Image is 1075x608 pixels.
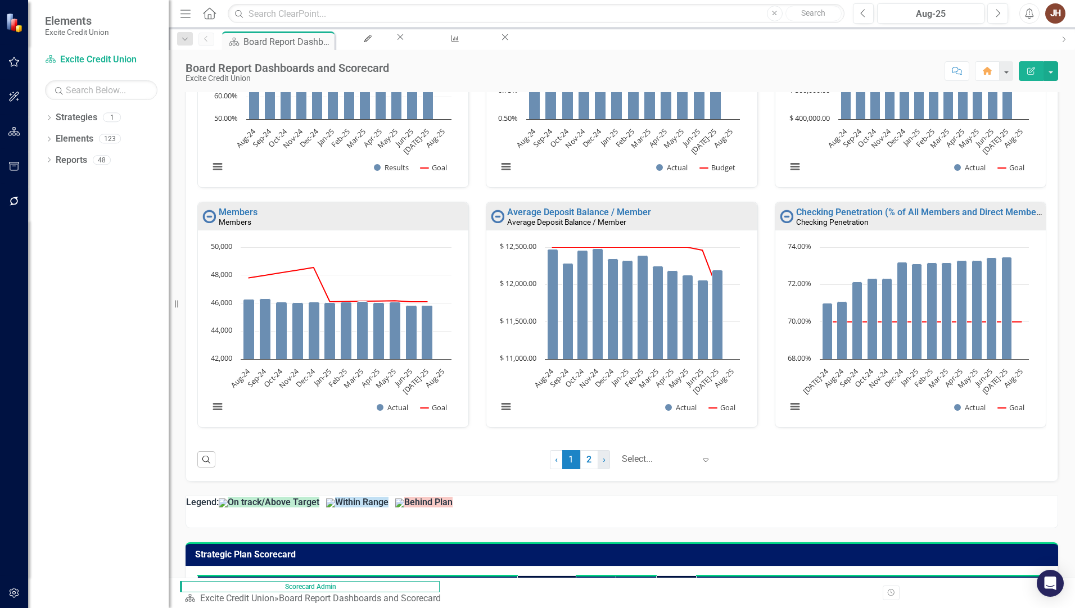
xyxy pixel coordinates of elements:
[500,353,536,363] text: $ 11,000.00
[956,126,981,151] text: May-25
[507,217,626,226] small: Average Deposit Balance / Member
[45,80,157,100] input: Search Below...
[186,62,389,74] div: Board Report Dashboards and Scorecard
[1001,366,1024,390] text: Aug-25
[613,126,636,149] text: Feb-25
[279,593,441,604] div: Board Report Dashboards and Scorecard
[787,159,803,175] button: View chart menu, Chart
[261,366,284,389] text: Oct-24
[324,302,336,359] path: Jan-25, 46,053. Actual.
[712,270,723,359] path: Jul-25, 12,197. Actual.
[492,242,751,424] div: Chart. Highcharts interactive chart.
[780,210,793,223] img: No Information
[341,302,352,359] path: Feb-25, 46,088. Actual.
[785,6,842,21] button: Search
[781,2,1035,184] svg: Interactive chart
[882,366,905,389] text: Dec-24
[421,402,447,412] button: Show Goal
[228,366,252,389] text: Aug-24
[869,126,893,151] text: Nov-24
[406,305,417,359] path: Jun-25, 45,820. Actual.
[344,126,368,150] text: Mar-25
[781,242,1035,424] svg: Interactive chart
[662,126,686,151] text: May-25
[897,366,920,389] text: Jan-25
[927,262,937,359] path: Feb-25, 73.18. Actual.
[796,217,869,226] small: Checking Penetration
[1037,570,1064,597] div: Open Intercom Messenger
[200,593,274,604] a: Excite Credit Union
[548,249,558,359] path: Aug-24, 12,475. Actual.
[309,302,320,359] path: Dec-24, 46,083. Actual.
[897,262,907,359] path: Dec-24, 73.2. Actual.
[598,126,620,149] text: Jan-25
[492,2,751,184] div: Chart. Highcharts interactive chart.
[855,126,878,149] text: Oct-24
[622,260,633,359] path: Jan-25, 12,323. Actual.
[912,366,935,389] text: Feb-25
[998,162,1024,173] button: Show Goal
[577,366,601,390] text: Nov-24
[276,302,287,359] path: Oct-24, 46,070. Actual.
[326,366,349,389] text: Feb-25
[375,126,399,151] text: May-25
[391,366,414,389] text: Jun-25
[900,126,922,149] text: Jan-25
[219,217,251,226] small: Members
[416,42,489,56] div: Credit Card Penetration
[603,454,606,465] span: ›
[545,70,557,120] path: Sep-24, 0.94. Actual.
[927,126,951,150] text: Mar-25
[342,366,365,390] text: Mar-25
[877,3,984,24] button: Aug-25
[563,126,588,151] text: Nov-24
[972,260,982,359] path: May-25, 73.3. Actual.
[211,269,232,279] text: 48,000
[214,90,238,101] text: 60.00%
[825,319,1023,324] g: Goal, series 2 of 2. Line with 14 data points.
[973,126,995,149] text: Jun-25
[195,550,1053,560] h3: Strategic Plan Scorecard
[99,134,121,144] div: 123
[186,74,389,83] div: Excite Credit Union
[45,28,109,37] small: Excite Credit Union
[374,162,409,173] button: Show Results
[498,113,518,123] text: 0.50%
[788,353,811,363] text: 68.00%
[395,498,404,507] img: Behind%20Schedule.png
[653,366,676,389] text: Apr-25
[581,126,604,150] text: Dec-24
[357,301,368,359] path: Mar-25, 46,129. Actual.
[184,592,445,605] div: »
[656,162,688,173] button: Show Actual
[822,303,832,359] path: Jul-24, 71. Actual.
[563,366,586,389] text: Oct-24
[665,402,697,412] button: Show Actual
[514,126,538,150] text: Aug-24
[45,53,157,66] a: Excite Credit Union
[204,2,463,184] div: Chart. Highcharts interactive chart.
[562,68,573,120] path: Oct-24, 0.96. Actual.
[374,366,398,391] text: May-25
[361,126,383,149] text: Apr-25
[941,262,951,359] path: Mar-25, 73.16. Actual.
[204,242,463,424] div: Chart. Highcharts interactive chart.
[837,301,847,359] path: Aug-24, 71.1. Actual.
[548,247,733,360] g: Actual, series 1 of 2. Bar series with 13 bars.
[250,126,274,150] text: Sep-24
[293,366,317,389] text: Dec-24
[979,366,1009,396] text: [DATE]-25
[644,78,656,120] path: Mar-25, 0.87. Actual.
[214,113,238,123] text: 50.00%
[404,497,453,507] span: Behind Plan
[281,126,305,151] text: Nov-24
[698,280,708,359] path: Jun-25, 12,058. Actual.
[243,247,444,360] g: Actual, series 1 of 2. Bar series with 13 bars.
[228,497,319,507] span: On track/Above Target
[486,202,757,428] div: Double-Click to Edit
[498,159,514,175] button: View chart menu, Chart
[267,126,290,149] text: Oct-24
[926,366,950,390] text: Mar-25
[789,113,830,123] text: $ 400,000.00
[491,210,504,223] img: No Information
